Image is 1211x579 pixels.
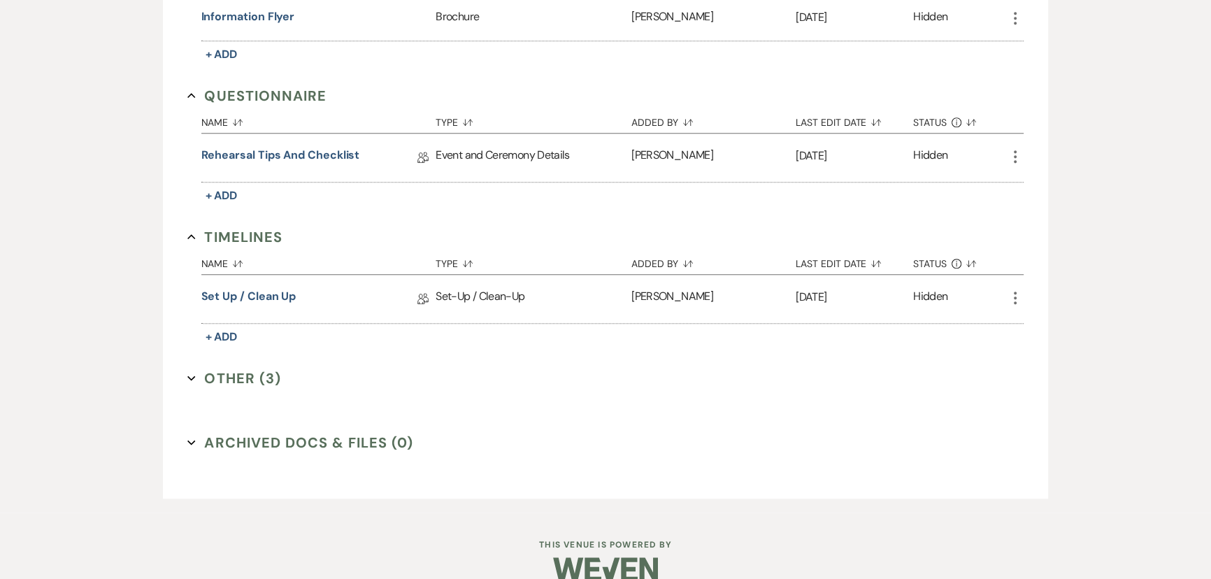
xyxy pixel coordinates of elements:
div: Event and Ceremony Details [436,134,631,182]
button: Information Flyer [201,8,295,25]
button: Timelines [187,227,282,248]
button: Last Edit Date [796,106,913,133]
button: Status [913,106,1007,133]
div: Hidden [913,8,947,27]
div: Hidden [913,147,947,169]
button: Status [913,248,1007,274]
a: Rehearsal Tips and Checklist [201,147,360,169]
button: Name [201,106,436,133]
a: Set Up / Clean Up [201,288,296,310]
button: Type [436,248,631,274]
button: + Add [201,45,242,64]
button: Archived Docs & Files (0) [187,432,413,453]
button: Type [436,106,631,133]
button: Added By [631,248,796,274]
p: [DATE] [796,8,913,27]
span: + Add [206,329,238,344]
button: Other (3) [187,368,281,389]
div: Set-Up / Clean-Up [436,275,631,323]
span: + Add [206,188,238,203]
div: Hidden [913,288,947,310]
div: [PERSON_NAME] [631,275,796,323]
span: + Add [206,47,238,62]
button: Added By [631,106,796,133]
button: Last Edit Date [796,248,913,274]
p: [DATE] [796,147,913,165]
button: Questionnaire [187,85,327,106]
div: [PERSON_NAME] [631,134,796,182]
span: Status [913,259,947,269]
button: + Add [201,327,242,347]
span: Status [913,117,947,127]
p: [DATE] [796,288,913,306]
button: + Add [201,186,242,206]
button: Name [201,248,436,274]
